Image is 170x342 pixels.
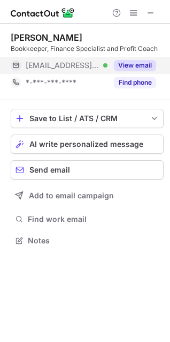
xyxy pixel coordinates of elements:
[11,233,164,248] button: Notes
[114,60,156,71] button: Reveal Button
[28,214,159,224] span: Find work email
[11,160,164,180] button: Send email
[11,6,75,19] img: ContactOut v5.3.10
[29,166,70,174] span: Send email
[11,32,82,43] div: [PERSON_NAME]
[28,236,159,246] span: Notes
[29,140,143,148] span: AI write personalized message
[29,191,114,200] span: Add to email campaign
[11,135,164,154] button: AI write personalized message
[29,114,145,123] div: Save to List / ATS / CRM
[11,212,164,227] button: Find work email
[26,61,99,70] span: [EMAIL_ADDRESS][DOMAIN_NAME]
[11,186,164,205] button: Add to email campaign
[114,77,156,88] button: Reveal Button
[11,44,164,54] div: Bookkeeper, Finance Specialist and Profit Coach
[11,109,164,128] button: save-profile-one-click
